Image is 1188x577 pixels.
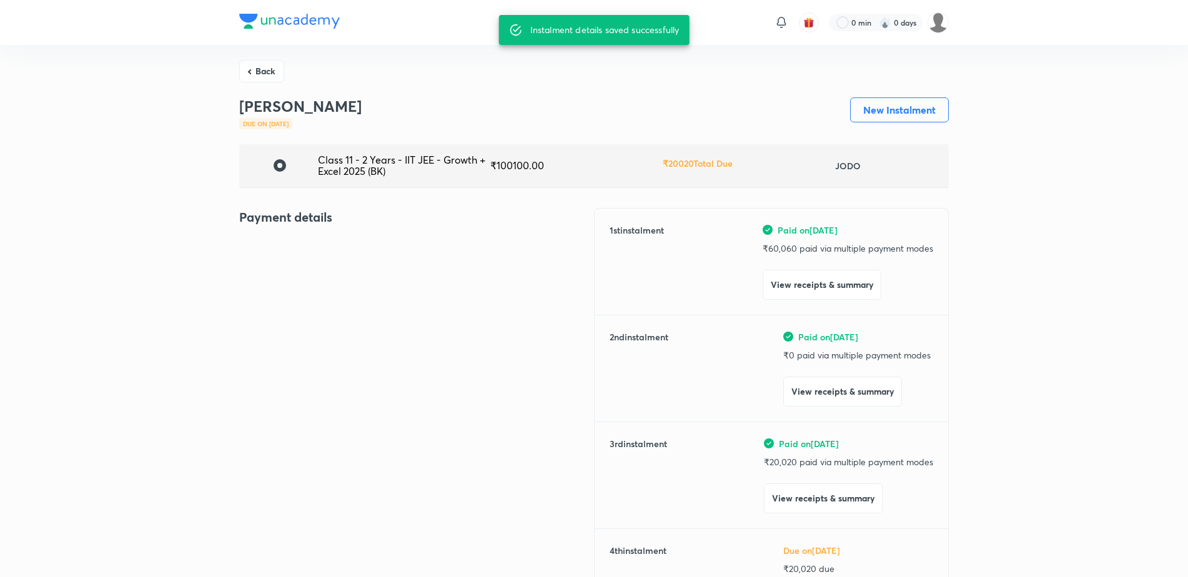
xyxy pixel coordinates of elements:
button: View receipts & summary [783,377,902,407]
button: avatar [799,12,819,32]
img: streak [879,16,891,29]
img: avatar [803,17,814,28]
button: View receipts & summary [763,270,881,300]
button: View receipts & summary [764,483,883,513]
p: ₹ 60,060 paid via multiple payment modes [763,242,933,255]
h6: JODO [835,159,861,172]
div: Due on [DATE] [239,118,292,129]
p: ₹ 20,020 due [783,562,933,575]
img: green-tick [764,438,774,448]
h6: Due on [DATE] [783,544,933,557]
a: Company Logo [239,14,340,32]
span: Paid on [DATE] [779,437,839,450]
div: ₹ 100100.00 [490,160,663,171]
p: ₹ 20,020 paid via multiple payment modes [764,455,933,468]
span: Paid on [DATE] [798,330,858,343]
img: green-tick [763,225,773,235]
img: green-tick [783,332,793,342]
p: ₹ 0 paid via multiple payment modes [783,348,933,362]
h6: 3 rd instalment [610,437,667,513]
div: Class 11 - 2 Years - IIT JEE - Growth + Excel 2025 (BK) [318,154,490,177]
button: New Instalment [850,97,949,122]
button: Back [239,60,284,82]
h6: 2 nd instalment [610,330,668,407]
h6: 1 st instalment [610,224,664,300]
h4: Payment details [239,208,594,227]
img: PRADEEP KADAM [928,12,949,33]
img: Company Logo [239,14,340,29]
h3: [PERSON_NAME] [239,97,362,116]
h6: ₹ 20020 Total Due [663,157,733,170]
span: Paid on [DATE] [778,224,838,237]
div: Instalment details saved successfully [530,19,680,41]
